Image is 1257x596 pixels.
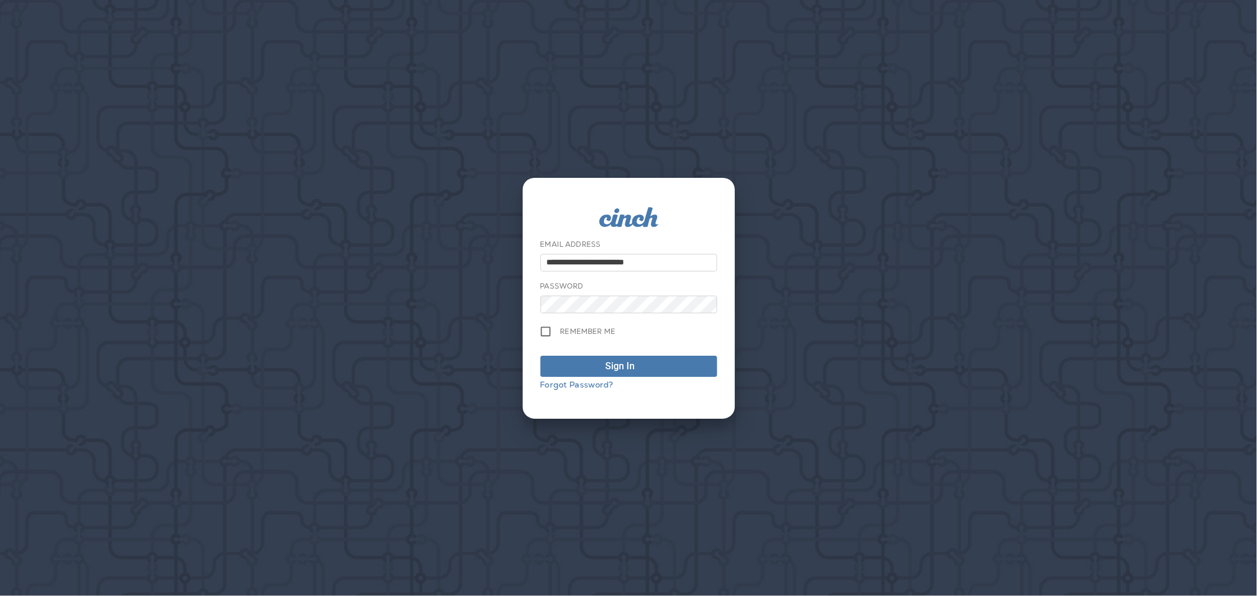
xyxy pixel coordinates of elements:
[540,282,583,291] label: Password
[560,327,616,336] span: Remember me
[540,356,717,377] button: Sign In
[606,359,635,373] div: Sign In
[540,240,601,249] label: Email Address
[540,379,613,390] a: Forgot Password?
